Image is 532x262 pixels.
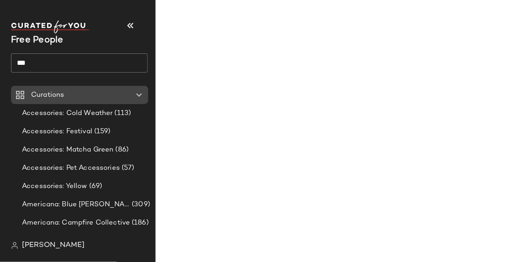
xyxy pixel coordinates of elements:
[22,236,131,246] span: Americana: Country Line Festival
[22,126,92,137] span: Accessories: Festival
[22,108,113,119] span: Accessories: Cold Weather
[92,126,111,137] span: (159)
[11,36,64,45] span: Current Company Name
[22,181,87,192] span: Accessories: Yellow
[114,145,129,155] span: (86)
[87,181,102,192] span: (69)
[22,218,130,228] span: Americana: Campfire Collective
[131,236,150,246] span: (270)
[31,90,64,100] span: Curations
[120,163,134,173] span: (57)
[22,163,120,173] span: Accessories: Pet Accessories
[22,145,114,155] span: Accessories: Matcha Green
[113,108,131,119] span: (113)
[22,240,85,251] span: [PERSON_NAME]
[130,199,150,210] span: (309)
[11,21,89,33] img: cfy_white_logo.C9jOOHJF.svg
[22,199,130,210] span: Americana: Blue [PERSON_NAME] Baby
[11,242,18,249] img: svg%3e
[130,218,149,228] span: (186)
